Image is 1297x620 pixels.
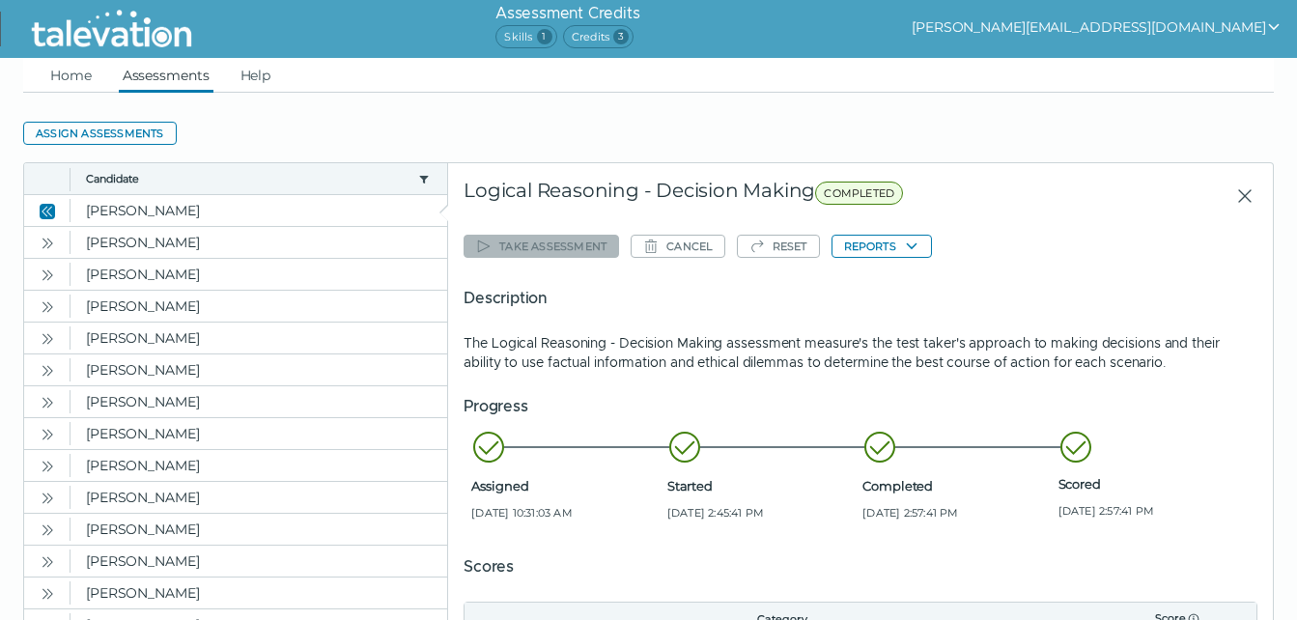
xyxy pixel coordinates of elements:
button: Open [36,422,59,445]
button: Open [36,295,59,318]
button: Reset [737,235,820,258]
a: Assessments [119,58,213,93]
clr-dg-cell: [PERSON_NAME] [70,227,447,258]
cds-icon: Open [40,331,55,347]
clr-dg-cell: [PERSON_NAME] [70,354,447,385]
span: Completed [862,478,1050,493]
cds-icon: Close [40,204,55,219]
h5: Description [464,287,1257,310]
button: show user actions [912,15,1282,39]
clr-dg-cell: [PERSON_NAME] [70,578,447,608]
p: The Logical Reasoning - Decision Making assessment measure's the test taker's approach to making ... [464,333,1257,372]
clr-dg-cell: [PERSON_NAME] [70,291,447,322]
img: Talevation_Logo_Transparent_white.png [23,5,200,53]
button: Open [36,550,59,573]
cds-icon: Open [40,268,55,283]
cds-icon: Open [40,586,55,602]
cds-icon: Open [40,427,55,442]
a: Help [237,58,275,93]
cds-icon: Open [40,491,55,506]
button: Reports [832,235,932,258]
button: Open [36,486,59,509]
span: Scored [1058,476,1246,492]
div: Logical Reasoning - Decision Making [464,179,1065,213]
button: Close [36,199,59,222]
button: Open [36,518,59,541]
button: Open [36,326,59,350]
clr-dg-cell: [PERSON_NAME] [70,323,447,353]
button: Open [36,454,59,477]
cds-icon: Open [40,459,55,474]
button: Take assessment [464,235,619,258]
cds-icon: Open [40,522,55,538]
button: Close [1221,179,1257,213]
clr-dg-cell: [PERSON_NAME] [70,418,447,449]
button: Cancel [631,235,724,258]
span: 3 [613,29,629,44]
button: Candidate [86,171,410,186]
button: Open [36,231,59,254]
clr-dg-cell: [PERSON_NAME] [70,482,447,513]
span: Assigned [471,478,659,493]
cds-icon: Open [40,554,55,570]
span: Started [667,478,855,493]
button: Open [36,581,59,605]
cds-icon: Open [40,236,55,251]
button: Open [36,390,59,413]
a: Home [46,58,96,93]
span: [DATE] 2:57:41 PM [1058,503,1246,519]
clr-dg-cell: [PERSON_NAME] [70,450,447,481]
button: Open [36,263,59,286]
span: Credits [563,25,634,48]
h5: Scores [464,555,1257,578]
button: Open [36,358,59,381]
span: [DATE] 2:45:41 PM [667,505,855,521]
clr-dg-cell: [PERSON_NAME] [70,546,447,577]
clr-dg-cell: [PERSON_NAME] [70,386,447,417]
h6: Assessment Credits [495,2,639,25]
clr-dg-cell: [PERSON_NAME] [70,259,447,290]
button: Assign assessments [23,122,177,145]
clr-dg-cell: [PERSON_NAME] [70,195,447,226]
cds-icon: Open [40,299,55,315]
span: COMPLETED [815,182,903,205]
span: [DATE] 10:31:03 AM [471,505,659,521]
cds-icon: Open [40,395,55,410]
span: [DATE] 2:57:41 PM [862,505,1050,521]
span: 1 [537,29,552,44]
span: Skills [495,25,556,48]
cds-icon: Open [40,363,55,379]
h5: Progress [464,395,1257,418]
clr-dg-cell: [PERSON_NAME] [70,514,447,545]
button: candidate filter [416,171,432,186]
